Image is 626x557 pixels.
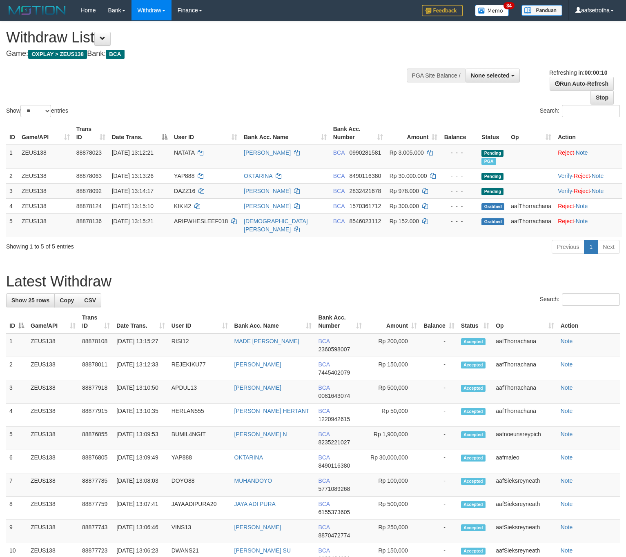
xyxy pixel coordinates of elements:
td: 88878011 [79,357,113,380]
th: Date Trans.: activate to sort column descending [109,122,171,145]
th: Bank Acc. Number: activate to sort column ascending [315,310,365,333]
span: Accepted [461,338,486,345]
span: BCA [333,149,345,156]
td: [DATE] 13:09:53 [113,427,168,450]
span: BCA [318,338,330,344]
a: CSV [79,293,101,307]
td: · · [555,168,622,183]
td: Rp 200,000 [365,333,420,357]
td: 8 [6,497,27,520]
span: 88878124 [76,203,102,209]
a: [PERSON_NAME] [244,188,291,194]
td: ZEUS138 [27,404,79,427]
th: Action [557,310,620,333]
td: ZEUS138 [27,357,79,380]
label: Search: [540,105,620,117]
th: Bank Acc. Name: activate to sort column ascending [241,122,330,145]
th: Status: activate to sort column ascending [458,310,492,333]
span: Rp 978.000 [390,188,419,194]
td: Rp 50,000 [365,404,420,427]
td: [DATE] 13:15:27 [113,333,168,357]
td: 2 [6,168,18,183]
td: 6 [6,450,27,473]
td: 1 [6,145,18,169]
th: Bank Acc. Number: activate to sort column ascending [330,122,386,145]
a: [PERSON_NAME] HERTANT [234,408,310,414]
span: 88878023 [76,149,102,156]
span: Copy 2832421678 to clipboard [349,188,381,194]
span: Accepted [461,362,486,368]
td: ZEUS138 [18,145,73,169]
td: 88877785 [79,473,113,497]
td: ZEUS138 [27,380,79,404]
td: - [420,404,458,427]
span: BCA [333,218,345,224]
td: ZEUS138 [18,183,73,198]
td: 88877743 [79,520,113,543]
a: OKTARINA [244,173,272,179]
span: [DATE] 13:12:21 [112,149,154,156]
a: Reject [558,218,574,224]
span: [DATE] 13:13:26 [112,173,154,179]
span: [DATE] 13:14:17 [112,188,154,194]
span: KIKI42 [174,203,191,209]
a: Next [597,240,620,254]
th: Bank Acc. Name: activate to sort column ascending [231,310,315,333]
div: - - - [444,217,475,225]
span: Rp 3.005.000 [390,149,424,156]
span: Rp 30.000.000 [390,173,427,179]
span: YAP888 [174,173,194,179]
td: [DATE] 13:12:33 [113,357,168,380]
td: [DATE] 13:10:35 [113,404,168,427]
a: [PERSON_NAME] [244,149,291,156]
h1: Withdraw List [6,29,409,46]
h1: Latest Withdraw [6,273,620,290]
span: Copy 8490116380 to clipboard [349,173,381,179]
span: Copy 8235221027 to clipboard [318,439,350,446]
a: Show 25 rows [6,293,55,307]
td: - [420,333,458,357]
a: Reject [574,188,590,194]
span: None selected [471,72,510,79]
td: HERLAN555 [168,404,231,427]
span: BCA [318,431,330,437]
td: 88877759 [79,497,113,520]
a: MUHANDOYO [234,477,272,484]
select: Showentries [20,105,51,117]
a: Note [561,338,573,344]
td: aafThorrachana [492,404,557,427]
a: Note [561,524,573,530]
td: Rp 100,000 [365,473,420,497]
span: [DATE] 13:15:21 [112,218,154,224]
span: Pending [481,173,503,180]
a: [DEMOGRAPHIC_DATA][PERSON_NAME] [244,218,308,233]
input: Search: [562,293,620,306]
th: Game/API: activate to sort column ascending [27,310,79,333]
span: Rp 300.000 [390,203,419,209]
td: 4 [6,404,27,427]
span: BCA [318,408,330,414]
span: Copy 0081643074 to clipboard [318,393,350,399]
span: Copy 0990281581 to clipboard [349,149,381,156]
td: aafThorrachana [508,213,555,237]
td: - [420,520,458,543]
a: Note [576,218,588,224]
span: 34 [503,2,515,9]
th: Amount: activate to sort column ascending [365,310,420,333]
td: 5 [6,213,18,237]
img: Button%20Memo.svg [475,5,509,16]
td: ZEUS138 [18,198,73,213]
span: Show 25 rows [11,297,49,304]
a: Note [561,477,573,484]
td: aafSieksreyneath [492,520,557,543]
td: 1 [6,333,27,357]
a: Note [561,384,573,391]
td: ZEUS138 [18,213,73,237]
td: [DATE] 13:07:41 [113,497,168,520]
label: Search: [540,293,620,306]
strong: 00:00:10 [584,69,607,76]
td: - [420,427,458,450]
span: Copy 1220942615 to clipboard [318,416,350,422]
td: 88876855 [79,427,113,450]
td: [DATE] 13:06:46 [113,520,168,543]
